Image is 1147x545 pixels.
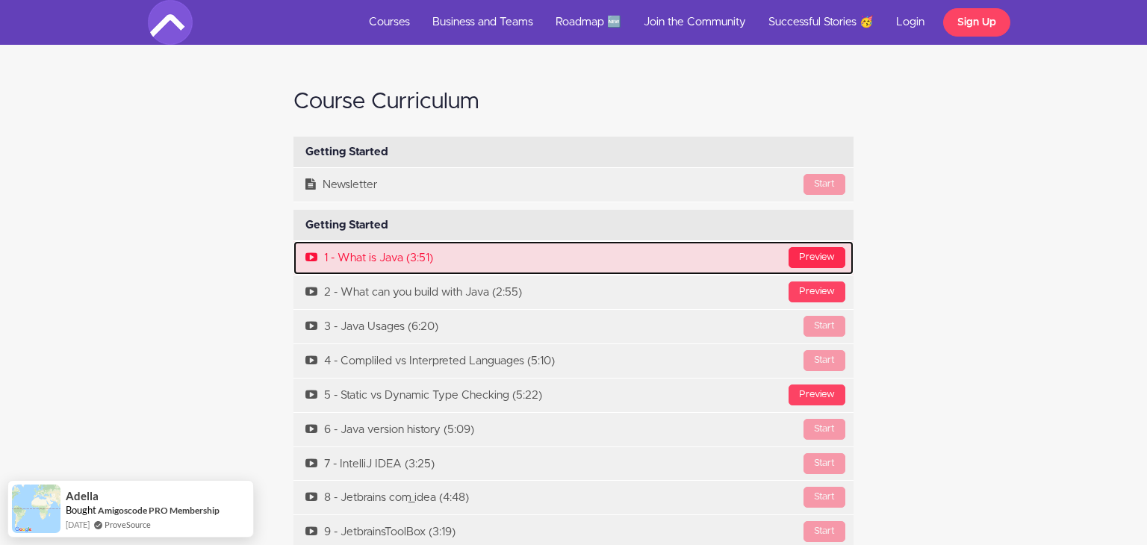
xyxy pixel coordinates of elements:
[293,210,854,241] div: Getting Started
[789,247,845,268] div: Preview
[943,8,1010,37] a: Sign Up
[789,384,845,405] div: Preview
[803,487,845,508] div: Start
[12,485,60,533] img: provesource social proof notification image
[803,350,845,371] div: Start
[293,447,854,481] a: Start7 - IntelliJ IDEA (3:25)
[293,344,854,378] a: Start4 - Compliled vs Interpreted Languages (5:10)
[66,490,99,502] span: Adella
[293,90,854,114] h2: Course Curriculum
[293,241,854,275] a: Preview1 - What is Java (3:51)
[105,518,151,531] a: ProveSource
[803,521,845,542] div: Start
[66,504,96,516] span: Bought
[293,379,854,412] a: Preview5 - Static vs Dynamic Type Checking (5:22)
[66,518,90,531] span: [DATE]
[293,168,854,202] a: StartNewsletter
[293,481,854,514] a: Start8 - Jetbrains com_idea (4:48)
[803,316,845,337] div: Start
[803,453,845,474] div: Start
[803,419,845,440] div: Start
[293,275,854,309] a: Preview2 - What can you build with Java (2:55)
[293,310,854,343] a: Start3 - Java Usages (6:20)
[98,504,220,517] a: Amigoscode PRO Membership
[293,137,854,168] div: Getting Started
[803,174,845,195] div: Start
[293,413,854,446] a: Start6 - Java version history (5:09)
[789,281,845,302] div: Preview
